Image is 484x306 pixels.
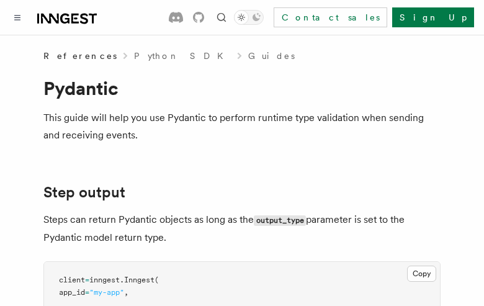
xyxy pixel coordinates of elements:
span: Inngest [124,276,155,284]
button: Toggle dark mode [234,10,264,25]
button: Copy [407,266,436,282]
a: Step output [43,184,125,201]
span: = [85,276,89,284]
button: Toggle navigation [10,10,25,25]
span: . [120,276,124,284]
code: output_type [254,215,306,226]
span: ( [155,276,159,284]
span: = [85,288,89,297]
a: Python SDK [134,50,231,62]
span: client [59,276,85,284]
p: Steps can return Pydantic objects as long as the parameter is set to the Pydantic model return type. [43,211,441,246]
h1: Pydantic [43,77,441,99]
a: Sign Up [392,7,474,27]
span: , [124,288,128,297]
span: "my-app" [89,288,124,297]
span: References [43,50,117,62]
a: Contact sales [274,7,387,27]
p: This guide will help you use Pydantic to perform runtime type validation when sending and receivi... [43,109,441,144]
span: inngest [89,276,120,284]
span: app_id [59,288,85,297]
button: Find something... [214,10,229,25]
a: Guides [248,50,295,62]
